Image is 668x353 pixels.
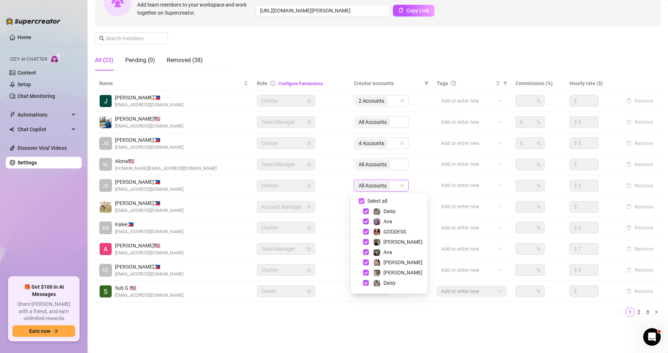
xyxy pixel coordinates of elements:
span: Account Manager [261,201,311,212]
div: Pending (0) [125,56,155,65]
span: lock [307,183,311,188]
span: [EMAIL_ADDRESS][DOMAIN_NAME] [115,228,184,235]
span: Daisy [383,280,396,286]
button: Remove [623,244,656,253]
span: [PERSON_NAME] 🇵🇭 [115,94,184,102]
span: team [400,183,405,188]
li: 2 [634,308,643,316]
span: [PERSON_NAME] 🇺🇸 [115,242,184,250]
span: [EMAIL_ADDRESS][DOMAIN_NAME] [115,207,184,214]
span: JE [103,182,109,190]
span: Select tree node [363,270,369,276]
a: 2 [635,308,643,316]
span: Sub G. 🇺🇸 [115,284,184,292]
span: 4 Accounts [359,139,384,147]
span: 4 Accounts [355,139,387,148]
span: Select tree node [363,229,369,235]
li: 3 [643,308,652,316]
span: [EMAIL_ADDRESS][DOMAIN_NAME] [115,271,184,278]
img: Emad Ataei [100,116,112,128]
span: Add team members to your workspace and work together on Supercreator. [137,1,253,17]
span: search [99,36,104,41]
button: Remove [623,181,656,190]
span: [EMAIL_ADDRESS][DOMAIN_NAME] [115,144,184,151]
img: Anna [374,239,380,246]
span: [DOMAIN_NAME][EMAIL_ADDRESS][DOMAIN_NAME] [115,165,217,172]
span: [EMAIL_ADDRESS][DOMAIN_NAME] [115,250,184,257]
span: Tags [437,79,448,87]
span: filter [503,81,507,86]
span: lock [307,120,311,124]
a: Settings [18,160,37,166]
span: Chat Copilot [18,124,69,135]
img: AI Chatter [50,53,61,64]
img: logo-BBDzfeDw.svg [6,18,61,25]
span: [EMAIL_ADDRESS][DOMAIN_NAME] [115,123,184,130]
button: Remove [623,202,656,211]
span: KE [103,266,109,274]
input: Search members [106,34,158,42]
span: Daisy [383,208,396,214]
img: Ava [374,249,380,256]
span: [PERSON_NAME] 🇵🇭 [115,178,184,186]
span: Chatter [261,138,311,149]
button: Remove [623,223,656,232]
span: lock [307,162,311,167]
span: lock [307,247,311,251]
img: Daisy [374,208,380,215]
span: [PERSON_NAME] [383,259,422,265]
span: Team Manager [261,117,311,128]
a: Content [18,70,36,76]
img: Sub Genius [100,285,112,297]
span: Team Manager [261,243,311,254]
span: [PERSON_NAME] 🇵🇭 [115,199,184,207]
button: Remove [623,96,656,105]
span: [PERSON_NAME] [383,270,422,276]
span: question-circle [451,81,456,86]
a: Home [18,34,31,40]
img: Alexicon Ortiaga [100,243,112,255]
span: Name [99,79,242,87]
a: Discover Viral Videos [18,145,67,151]
span: left [619,310,623,314]
span: Select tree node [363,239,369,245]
img: Chat Copilot [9,127,14,132]
span: AL [103,160,109,168]
span: All Accounts [355,181,390,190]
span: lock [307,141,311,145]
span: Chatter [261,180,311,191]
span: Select tree node [363,280,369,286]
span: Select tree node [363,208,369,214]
th: Commission (%) [511,76,565,91]
a: Setup [18,81,31,87]
span: right [654,310,659,314]
button: Remove [623,139,656,148]
span: team [400,99,405,103]
iframe: Intercom live chat [643,328,661,346]
a: Chat Monitoring [18,93,55,99]
button: Remove [623,266,656,274]
a: Configure Permissions [278,81,323,86]
span: Select tree node [363,219,369,224]
span: Creator accounts [354,79,422,87]
li: Next Page [652,308,661,316]
a: 1 [626,308,634,316]
button: Remove [623,287,656,296]
span: copy [398,8,403,13]
span: filter [424,81,429,86]
button: Remove [623,160,656,169]
li: 1 [626,308,634,316]
span: Role [257,80,267,86]
th: Name [95,76,252,91]
img: Paige [374,270,380,276]
button: left [617,308,626,316]
span: lock [307,205,311,209]
span: thunderbolt [9,112,15,118]
div: All (23) [95,56,113,65]
img: Jenna [374,259,380,266]
button: right [652,308,661,316]
span: [PERSON_NAME] [383,239,422,245]
span: [PERSON_NAME] 🇵🇭 [115,136,184,144]
span: Chatter [261,222,311,233]
span: Alona 🇺🇸 [115,157,217,165]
